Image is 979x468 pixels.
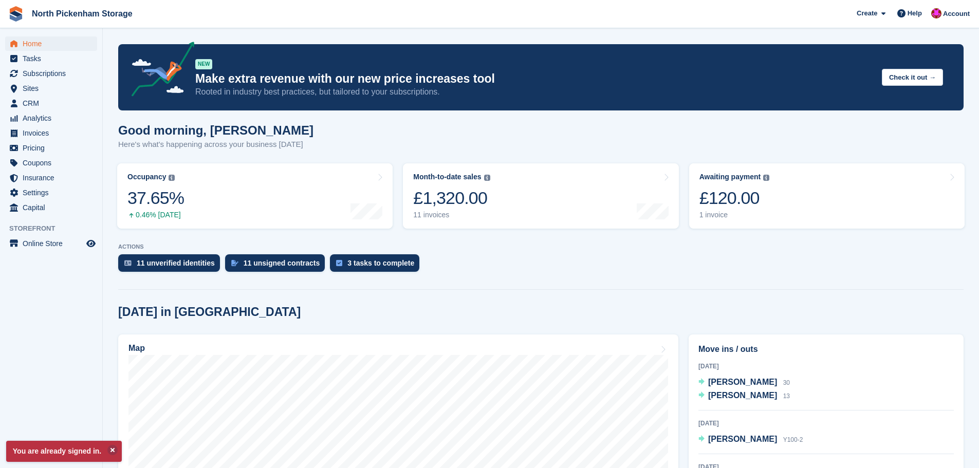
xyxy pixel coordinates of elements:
span: Capital [23,200,84,215]
img: price-adjustments-announcement-icon-8257ccfd72463d97f412b2fc003d46551f7dbcb40ab6d574587a9cd5c0d94... [123,42,195,100]
span: Coupons [23,156,84,170]
a: 11 unsigned contracts [225,254,330,277]
a: menu [5,66,97,81]
div: Occupancy [127,173,166,181]
span: Help [908,8,922,18]
span: Subscriptions [23,66,84,81]
h2: Map [128,344,145,353]
span: Sites [23,81,84,96]
h1: Good morning, [PERSON_NAME] [118,123,313,137]
a: menu [5,236,97,251]
span: Invoices [23,126,84,140]
a: menu [5,126,97,140]
h2: [DATE] in [GEOGRAPHIC_DATA] [118,305,301,319]
a: [PERSON_NAME] 13 [698,389,790,403]
img: icon-info-grey-7440780725fd019a000dd9b08b2336e03edf1995a4989e88bcd33f0948082b44.svg [763,175,769,181]
div: 11 unverified identities [137,259,215,267]
span: Online Store [23,236,84,251]
a: menu [5,185,97,200]
span: Insurance [23,171,84,185]
p: Rooted in industry best practices, but tailored to your subscriptions. [195,86,874,98]
div: NEW [195,59,212,69]
a: Awaiting payment £120.00 1 invoice [689,163,965,229]
div: Month-to-date sales [413,173,481,181]
img: Dylan Taylor [931,8,941,18]
span: 30 [783,379,790,386]
div: 1 invoice [699,211,770,219]
span: Pricing [23,141,84,155]
a: menu [5,141,97,155]
a: 3 tasks to complete [330,254,424,277]
img: stora-icon-8386f47178a22dfd0bd8f6a31ec36ba5ce8667c1dd55bd0f319d3a0aa187defe.svg [8,6,24,22]
span: Settings [23,185,84,200]
img: icon-info-grey-7440780725fd019a000dd9b08b2336e03edf1995a4989e88bcd33f0948082b44.svg [484,175,490,181]
div: 0.46% [DATE] [127,211,184,219]
img: contract_signature_icon-13c848040528278c33f63329250d36e43548de30e8caae1d1a13099fd9432cc5.svg [231,260,238,266]
span: Analytics [23,111,84,125]
a: 11 unverified identities [118,254,225,277]
a: North Pickenham Storage [28,5,137,22]
a: menu [5,36,97,51]
div: 37.65% [127,188,184,209]
p: ACTIONS [118,244,964,250]
a: menu [5,81,97,96]
span: Y100-2 [783,436,803,443]
p: Make extra revenue with our new price increases tool [195,71,874,86]
span: Tasks [23,51,84,66]
a: menu [5,111,97,125]
h2: Move ins / outs [698,343,954,355]
span: Storefront [9,223,102,234]
img: icon-info-grey-7440780725fd019a000dd9b08b2336e03edf1995a4989e88bcd33f0948082b44.svg [169,175,175,181]
a: menu [5,156,97,170]
span: [PERSON_NAME] [708,378,777,386]
a: [PERSON_NAME] Y100-2 [698,433,803,446]
span: 13 [783,392,790,400]
p: You are already signed in. [6,441,122,462]
p: Here's what's happening across your business [DATE] [118,139,313,151]
div: £1,320.00 [413,188,490,209]
a: Occupancy 37.65% 0.46% [DATE] [117,163,393,229]
a: [PERSON_NAME] 30 [698,376,790,389]
div: [DATE] [698,419,954,428]
span: CRM [23,96,84,110]
button: Check it out → [882,69,943,86]
div: [DATE] [698,362,954,371]
span: Home [23,36,84,51]
div: 11 unsigned contracts [244,259,320,267]
div: Awaiting payment [699,173,761,181]
a: Preview store [85,237,97,250]
img: task-75834270c22a3079a89374b754ae025e5fb1db73e45f91037f5363f120a921f8.svg [336,260,342,266]
span: [PERSON_NAME] [708,435,777,443]
span: Create [857,8,877,18]
a: menu [5,171,97,185]
a: menu [5,51,97,66]
a: menu [5,96,97,110]
span: [PERSON_NAME] [708,391,777,400]
a: Month-to-date sales £1,320.00 11 invoices [403,163,678,229]
div: £120.00 [699,188,770,209]
div: 11 invoices [413,211,490,219]
span: Account [943,9,970,19]
div: 3 tasks to complete [347,259,414,267]
a: menu [5,200,97,215]
img: verify_identity-adf6edd0f0f0b5bbfe63781bf79b02c33cf7c696d77639b501bdc392416b5a36.svg [124,260,132,266]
